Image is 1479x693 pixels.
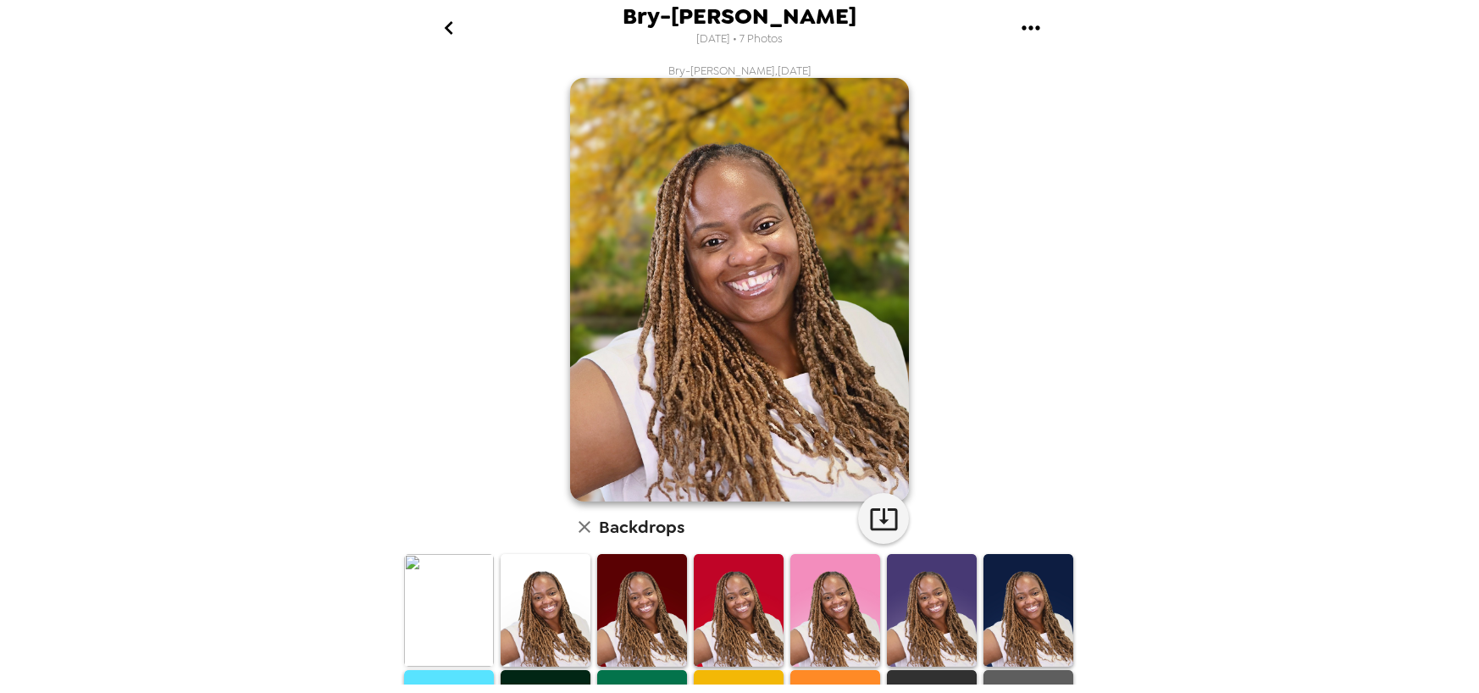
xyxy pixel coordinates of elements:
[668,64,812,78] span: Bry-[PERSON_NAME] , [DATE]
[696,28,783,51] span: [DATE] • 7 Photos
[599,513,684,541] h6: Backdrops
[570,78,909,502] img: user
[404,554,494,666] img: Original
[623,5,856,28] span: Bry-[PERSON_NAME]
